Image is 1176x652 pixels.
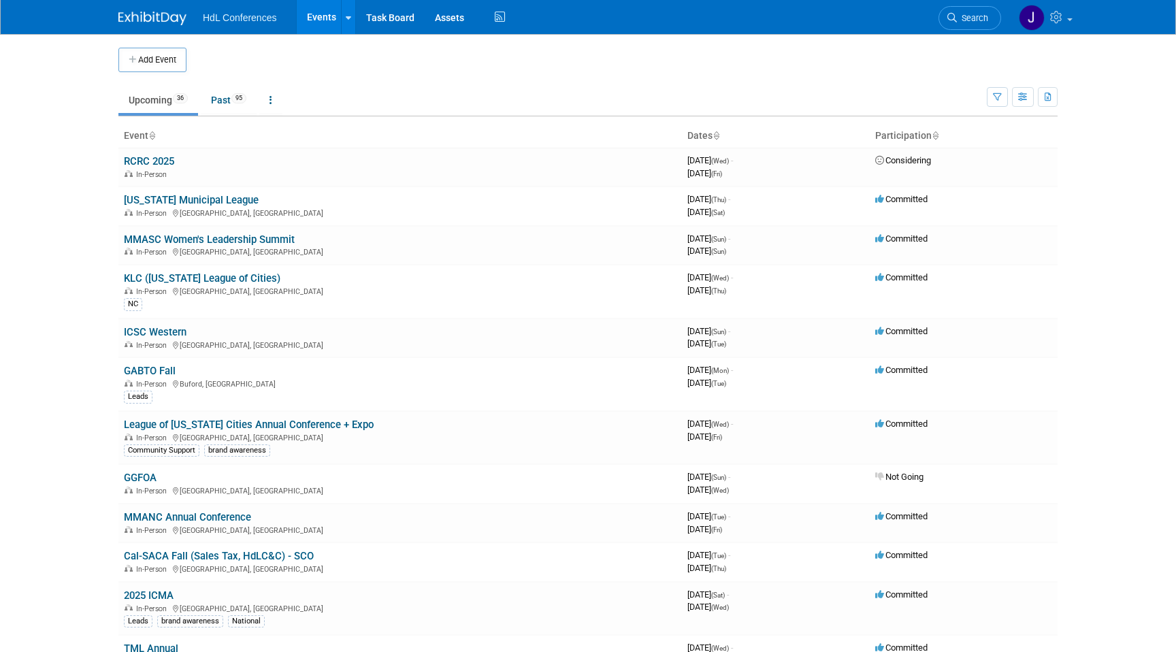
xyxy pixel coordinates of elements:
span: - [731,419,733,429]
div: [GEOGRAPHIC_DATA], [GEOGRAPHIC_DATA] [124,602,676,613]
span: - [727,589,729,600]
span: HdL Conferences [203,12,276,23]
span: - [731,272,733,282]
img: In-Person Event [125,526,133,533]
span: [DATE] [687,485,729,495]
span: Committed [875,233,928,244]
span: [DATE] [687,246,726,256]
a: 2025 ICMA [124,589,174,602]
span: Considering [875,155,931,165]
span: (Fri) [711,170,722,178]
span: In-Person [136,341,171,350]
a: [US_STATE] Municipal League [124,194,259,206]
div: Buford, [GEOGRAPHIC_DATA] [124,378,676,389]
span: 36 [173,93,188,103]
span: (Wed) [711,645,729,652]
div: [GEOGRAPHIC_DATA], [GEOGRAPHIC_DATA] [124,485,676,495]
span: In-Person [136,526,171,535]
th: Dates [682,125,870,148]
span: (Sun) [711,248,726,255]
span: Committed [875,272,928,282]
div: [GEOGRAPHIC_DATA], [GEOGRAPHIC_DATA] [124,524,676,535]
span: (Fri) [711,434,722,441]
span: [DATE] [687,285,726,295]
span: (Wed) [711,421,729,428]
span: (Thu) [711,287,726,295]
span: [DATE] [687,272,733,282]
span: (Wed) [711,157,729,165]
div: [GEOGRAPHIC_DATA], [GEOGRAPHIC_DATA] [124,563,676,574]
span: - [728,550,730,560]
span: In-Person [136,209,171,218]
div: [GEOGRAPHIC_DATA], [GEOGRAPHIC_DATA] [124,246,676,257]
span: [DATE] [687,155,733,165]
span: (Sat) [711,591,725,599]
img: In-Person Event [125,380,133,387]
span: (Sat) [711,209,725,216]
img: ExhibitDay [118,12,186,25]
div: National [228,615,265,627]
span: (Wed) [711,274,729,282]
span: (Sun) [711,235,726,243]
a: Sort by Start Date [713,130,719,141]
span: [DATE] [687,338,726,348]
img: In-Person Event [125,487,133,493]
span: [DATE] [687,378,726,388]
span: (Sun) [711,328,726,336]
a: Sort by Participation Type [932,130,938,141]
span: Committed [875,419,928,429]
span: [DATE] [687,233,730,244]
a: League of [US_STATE] Cities Annual Conference + Expo [124,419,374,431]
span: In-Person [136,170,171,179]
span: [DATE] [687,326,730,336]
span: [DATE] [687,194,730,204]
span: Committed [875,194,928,204]
img: In-Person Event [125,209,133,216]
span: - [731,155,733,165]
img: In-Person Event [125,248,133,255]
div: Leads [124,615,152,627]
div: Leads [124,391,152,403]
span: (Sun) [711,474,726,481]
span: Committed [875,326,928,336]
span: - [728,194,730,204]
span: In-Person [136,434,171,442]
span: (Tue) [711,340,726,348]
div: brand awareness [204,444,270,457]
img: In-Person Event [125,604,133,611]
img: In-Person Event [125,565,133,572]
div: brand awareness [157,615,223,627]
span: [DATE] [687,431,722,442]
span: [DATE] [687,365,733,375]
a: Upcoming36 [118,87,198,113]
span: - [728,472,730,482]
a: Sort by Event Name [148,130,155,141]
span: In-Person [136,380,171,389]
div: [GEOGRAPHIC_DATA], [GEOGRAPHIC_DATA] [124,285,676,296]
span: (Wed) [711,604,729,611]
th: Participation [870,125,1058,148]
span: [DATE] [687,419,733,429]
span: Search [957,13,988,23]
span: (Thu) [711,565,726,572]
a: KLC ([US_STATE] League of Cities) [124,272,280,284]
a: Past95 [201,87,257,113]
div: NC [124,298,142,310]
span: (Fri) [711,526,722,534]
span: In-Person [136,604,171,613]
button: Add Event [118,48,186,72]
span: Not Going [875,472,924,482]
span: [DATE] [687,524,722,534]
img: In-Person Event [125,170,133,177]
img: Johnny Nguyen [1019,5,1045,31]
span: Committed [875,511,928,521]
span: [DATE] [687,472,730,482]
span: - [728,326,730,336]
span: [DATE] [687,511,730,521]
div: [GEOGRAPHIC_DATA], [GEOGRAPHIC_DATA] [124,207,676,218]
span: (Thu) [711,196,726,203]
span: (Wed) [711,487,729,494]
img: In-Person Event [125,434,133,440]
span: 95 [231,93,246,103]
a: MMASC Women's Leadership Summit [124,233,295,246]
